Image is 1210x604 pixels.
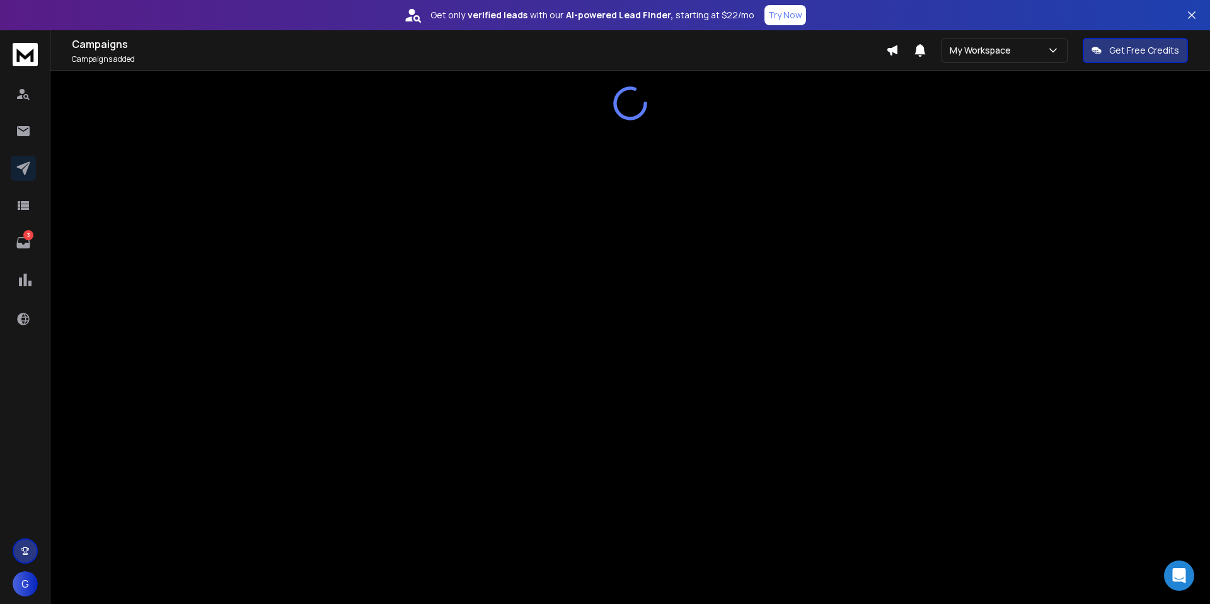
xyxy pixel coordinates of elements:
[1164,560,1194,591] div: Open Intercom Messenger
[566,9,673,21] strong: AI-powered Lead Finder,
[1109,44,1179,57] p: Get Free Credits
[72,54,886,64] p: Campaigns added
[23,230,33,240] p: 3
[764,5,806,25] button: Try Now
[11,230,36,255] a: 3
[13,571,38,596] button: G
[950,44,1016,57] p: My Workspace
[430,9,754,21] p: Get only with our starting at $22/mo
[768,9,802,21] p: Try Now
[468,9,527,21] strong: verified leads
[72,37,886,52] h1: Campaigns
[13,43,38,66] img: logo
[1083,38,1188,63] button: Get Free Credits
